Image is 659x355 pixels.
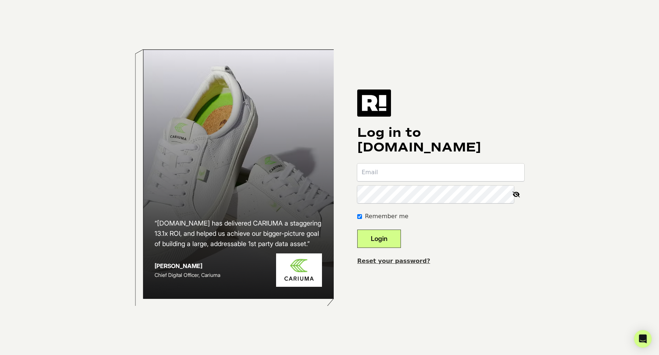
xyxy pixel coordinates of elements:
button: Login [357,230,401,248]
strong: [PERSON_NAME] [155,262,202,270]
label: Remember me [365,212,408,221]
div: Open Intercom Messenger [634,330,652,348]
h1: Log in to [DOMAIN_NAME] [357,125,524,155]
a: Reset your password? [357,257,430,264]
span: Chief Digital Officer, Cariuma [155,272,220,278]
input: Email [357,164,524,181]
h2: “[DOMAIN_NAME] has delivered CARIUMA a staggering 13.1x ROI, and helped us achieve our bigger-pic... [155,218,322,249]
img: Cariuma [276,253,322,287]
img: Retention.com [357,89,391,117]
